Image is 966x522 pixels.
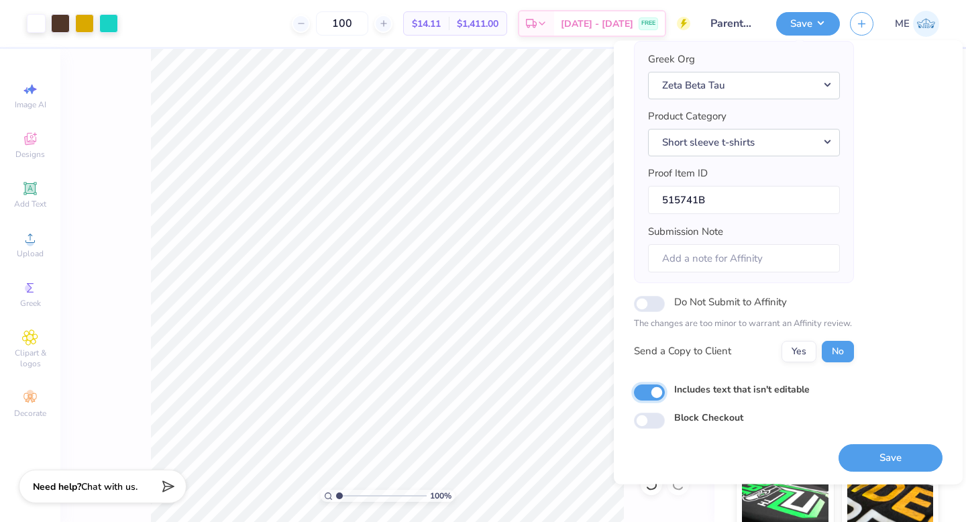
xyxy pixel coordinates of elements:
[895,16,910,32] span: ME
[33,480,81,493] strong: Need help?
[648,72,840,99] button: Zeta Beta Tau
[648,109,727,125] label: Product Category
[14,199,46,209] span: Add Text
[648,166,708,182] label: Proof Item ID
[648,129,840,156] button: Short sleeve t-shirts
[674,382,810,397] label: Includes text that isn't editable
[674,411,743,425] label: Block Checkout
[7,348,54,369] span: Clipart & logos
[674,294,787,311] label: Do Not Submit to Affinity
[316,11,368,36] input: – –
[14,408,46,419] span: Decorate
[15,99,46,110] span: Image AI
[913,11,939,37] img: Maria Espena
[895,11,939,37] a: ME
[839,444,943,472] button: Save
[430,490,451,502] span: 100 %
[641,19,655,28] span: FREE
[81,480,138,493] span: Chat with us.
[648,225,723,240] label: Submission Note
[457,17,498,31] span: $1,411.00
[412,17,441,31] span: $14.11
[561,17,633,31] span: [DATE] - [DATE]
[822,341,854,362] button: No
[15,149,45,160] span: Designs
[20,298,41,309] span: Greek
[648,52,695,68] label: Greek Org
[634,318,854,331] p: The changes are too minor to warrant an Affinity review.
[634,344,731,360] div: Send a Copy to Client
[782,341,816,362] button: Yes
[17,248,44,259] span: Upload
[648,244,840,273] input: Add a note for Affinity
[776,12,840,36] button: Save
[700,10,766,37] input: Untitled Design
